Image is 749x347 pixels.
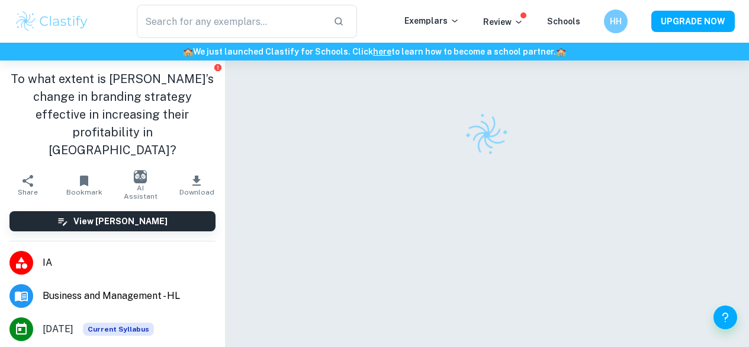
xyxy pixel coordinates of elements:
span: 🏫 [183,47,193,56]
p: Exemplars [404,14,459,27]
button: HH [604,9,628,33]
span: Business and Management - HL [43,289,216,303]
h6: View [PERSON_NAME] [73,215,168,228]
p: Review [483,15,523,28]
span: Share [18,188,38,196]
button: Download [169,168,225,202]
span: [DATE] [43,322,73,336]
span: Download [179,188,214,196]
input: Search for any exemplars... [137,5,324,38]
div: This exemplar is based on the current syllabus. Feel free to refer to it for inspiration/ideas wh... [83,323,154,336]
h1: To what extent is [PERSON_NAME]’s change in branding strategy effective in increasing their profi... [9,70,216,159]
span: Current Syllabus [83,323,154,336]
a: Schools [547,17,580,26]
button: Bookmark [56,168,112,202]
span: IA [43,256,216,270]
h6: HH [609,15,623,28]
span: AI Assistant [120,184,162,200]
button: AI Assistant [112,168,169,202]
button: UPGRADE NOW [651,11,735,32]
img: Clastify logo [458,106,516,164]
button: View [PERSON_NAME] [9,211,216,231]
span: Bookmark [66,188,102,196]
img: AI Assistant [134,170,147,183]
h6: We just launched Clastify for Schools. Click to learn how to become a school partner. [2,45,747,58]
span: 🏫 [556,47,566,56]
button: Help and Feedback [713,305,737,329]
a: here [373,47,391,56]
img: Clastify logo [14,9,89,33]
button: Report issue [214,63,223,72]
